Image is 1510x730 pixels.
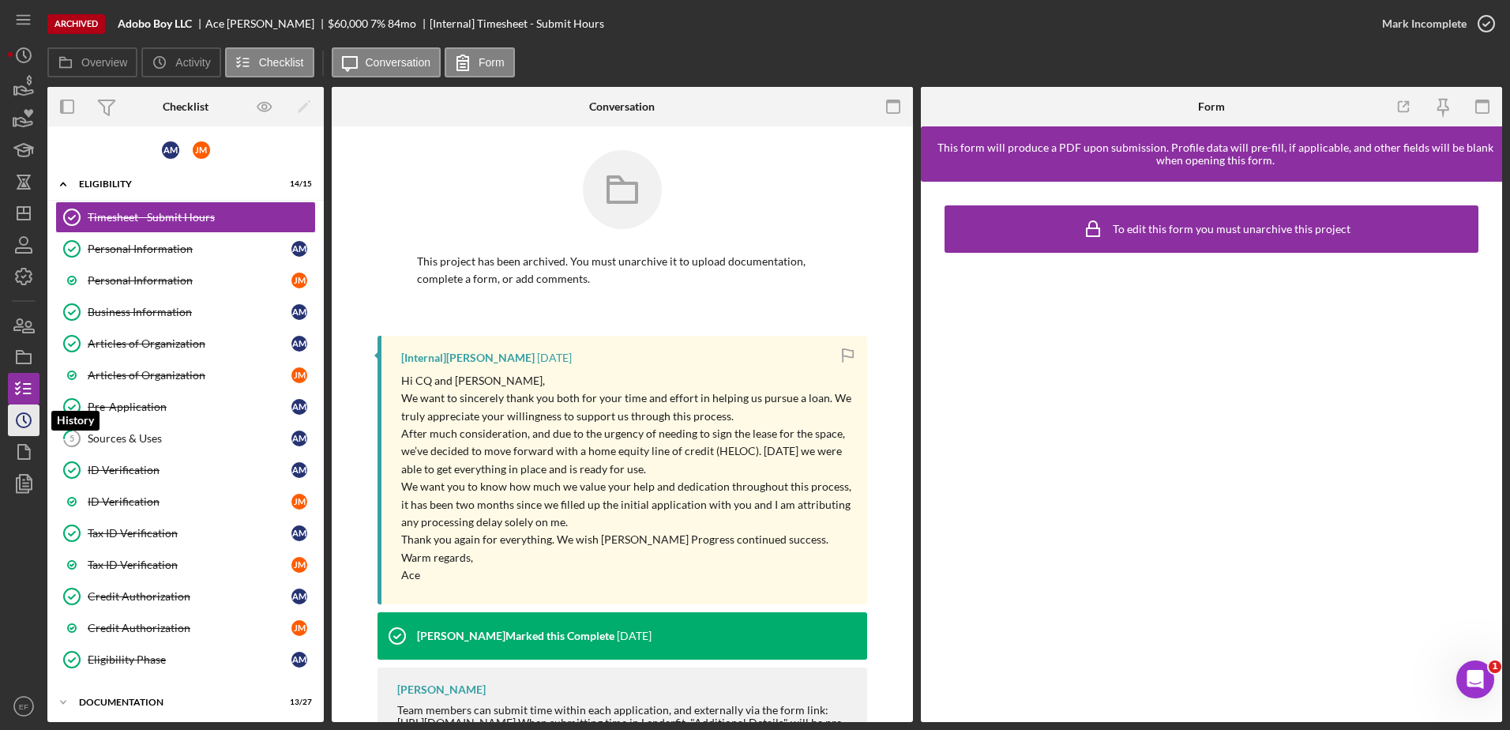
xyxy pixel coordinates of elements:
b: Adobo Boy LLC [118,17,192,30]
div: A M [291,336,307,352]
p: We want to sincerely thank you both for your time and effort in helping us pursue a loan. We trul... [401,389,851,425]
div: J M [291,273,307,288]
div: Personal Information [88,274,291,287]
div: A M [291,241,307,257]
div: Timesheet - Submit Hours [88,211,315,224]
div: 14 / 15 [284,179,312,189]
div: Tax ID Verification [88,527,291,540]
p: Thank you again for everything. We wish [PERSON_NAME] Progress continued success. [401,531,851,548]
div: ID Verification [88,464,291,476]
a: ID VerificationAM [55,454,316,486]
div: Mark Incomplete [1382,8,1467,40]
a: Tax ID VerificationAM [55,517,316,549]
button: Checklist [225,47,314,77]
button: Mark Incomplete [1366,8,1502,40]
div: To edit this form you must unarchive this project [1113,223,1350,235]
div: A M [291,525,307,541]
time: 2025-04-21 12:40 [617,630,652,642]
div: Credit Authorization [88,590,291,603]
div: A M [291,589,307,604]
a: Timesheet - Submit Hours [55,201,316,233]
label: Form [479,56,505,69]
div: A M [291,399,307,415]
div: $60,000 [328,17,368,30]
a: Business InformationAM [55,296,316,328]
div: Eligibility [79,179,272,189]
button: Overview [47,47,137,77]
a: Personal InformationJM [55,265,316,296]
div: Articles of Organization [88,337,291,350]
a: Articles of OrganizationJM [55,359,316,391]
a: Articles of OrganizationAM [55,328,316,359]
a: ID VerificationJM [55,486,316,517]
p: This project has been archived. You must unarchive it to upload documentation, complete a form, o... [417,253,828,288]
label: Overview [81,56,127,69]
div: 84 mo [388,17,416,30]
div: J M [291,494,307,510]
div: Ace [PERSON_NAME] [205,17,328,30]
div: 13 / 27 [284,698,312,707]
div: Checklist [163,100,208,113]
label: Conversation [366,56,431,69]
div: [PERSON_NAME] [397,683,486,696]
div: Tax ID Verification [88,559,291,571]
div: Conversation [589,100,655,113]
div: Pre-Application [88,401,291,413]
div: A M [291,304,307,320]
div: A M [291,431,307,446]
div: A M [291,462,307,478]
iframe: Intercom live chat [1456,660,1494,698]
a: Eligibility PhaseAM [55,644,316,675]
p: Hi CQ and [PERSON_NAME], [401,372,851,389]
div: Archived [47,14,105,34]
span: 1 [1489,660,1501,673]
p: Warm regards, [401,549,851,566]
button: EF [8,690,39,722]
div: Eligibility Phase [88,653,291,666]
a: Personal InformationAM [55,233,316,265]
div: 7 % [370,17,385,30]
div: J M [291,557,307,573]
label: Checklist [259,56,304,69]
div: ID Verification [88,495,291,508]
p: We want you to know how much we value your help and dedication throughout this process, it has be... [401,478,851,531]
div: J M [291,367,307,383]
div: Business Information [88,306,291,318]
div: [Internal] [PERSON_NAME] [401,352,535,364]
label: Activity [175,56,210,69]
a: Credit AuthorizationJM [55,612,316,644]
button: Form [445,47,515,77]
div: [PERSON_NAME] Marked this Complete [417,630,614,642]
a: 5Sources & UsesAM [55,423,316,454]
div: Credit Authorization [88,622,291,634]
p: After much consideration, and due to the urgency of needing to sign the lease for the space, we’v... [401,425,851,478]
div: Documentation [79,698,272,707]
a: Pre-ApplicationAM [55,391,316,423]
div: This form will produce a PDF upon submission. Profile data will pre-fill, if applicable, and othe... [929,141,1502,167]
button: Activity [141,47,220,77]
button: Conversation [332,47,441,77]
div: Sources & Uses [88,432,291,445]
div: A M [291,652,307,668]
div: J M [291,620,307,636]
div: Form [1198,100,1225,113]
div: Articles of Organization [88,369,291,382]
time: 2025-06-05 14:56 [537,352,572,364]
div: [Internal] Timesheet - Submit Hours [430,17,604,30]
p: Ace [401,566,851,584]
tspan: 5 [69,433,74,443]
text: EF [19,702,28,711]
a: Tax ID VerificationJM [55,549,316,581]
div: J M [193,141,210,159]
div: Personal Information [88,243,291,255]
a: Credit AuthorizationAM [55,581,316,612]
div: A M [162,141,179,159]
